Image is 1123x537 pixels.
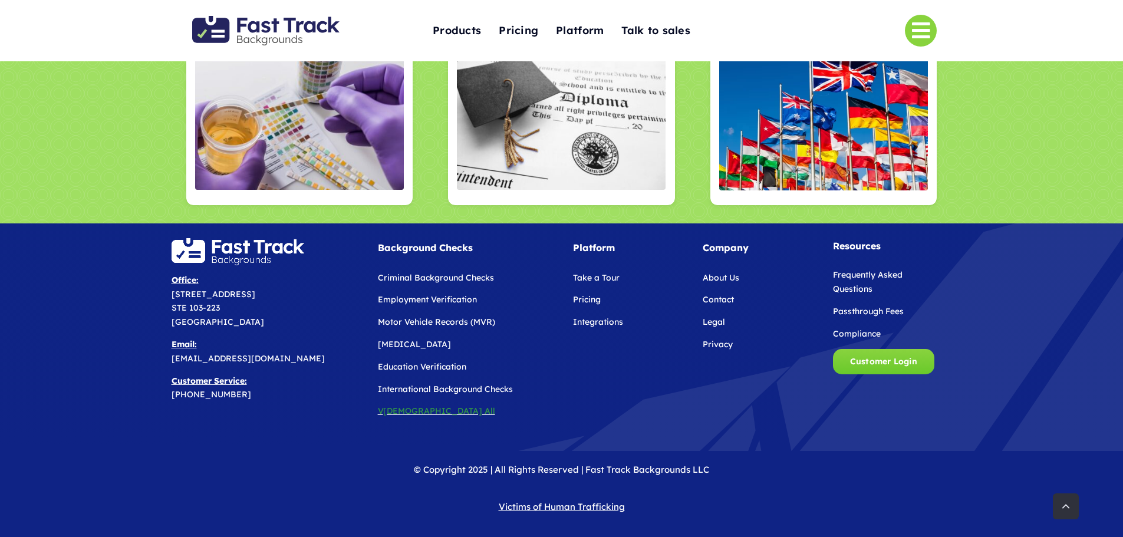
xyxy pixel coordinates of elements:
b: Email: [172,339,197,350]
a: Privacy [703,339,733,350]
a: About Us [703,272,739,283]
img: Fast Track Backgrounds Logo [192,16,340,46]
a: Legal [703,317,725,327]
a: Passthrough Fees [833,306,904,317]
strong: Company [703,242,749,253]
a: Pricing [573,294,601,305]
a: Frequently Asked Questions [833,269,903,294]
span: V [378,406,383,416]
a: Employment Verification [378,294,477,305]
strong: Platform [573,242,615,253]
a: Take a Tour [573,272,620,283]
a: Contact [703,294,734,305]
a: Platform [556,18,604,44]
a: [MEDICAL_DATA] [378,339,451,350]
nav: One Page [374,1,749,60]
a: Criminal Background Checks [378,272,494,283]
span: Products [433,22,481,40]
span: Pricing [499,22,538,40]
a: Link to # [905,15,937,47]
a: Talk to sales [621,18,690,44]
a: Motor Vehicle Records (MVR) [378,317,495,327]
a: Victims of Human Trafficking [499,501,625,512]
a: [PHONE_NUMBER] [172,389,251,400]
span: [STREET_ADDRESS] STE 103-223 [GEOGRAPHIC_DATA] [172,275,264,327]
b: Customer Service: [172,375,247,386]
a: Education Verification [378,361,466,372]
a: Pricing [499,18,538,44]
a: International Background Checks [378,384,513,394]
strong: Background Checks [378,242,473,253]
strong: Resources [833,240,881,252]
a: Customer Login [833,349,934,374]
a: Fast Track Backgrounds Logo [192,15,340,27]
span: © Copyright 2025 | All Rights Reserved | Fast Track Backgrounds LLC [414,464,709,475]
span: [DEMOGRAPHIC_DATA] All [383,406,495,416]
a: Compliance [833,328,881,339]
span: Customer Login [850,357,917,367]
a: [EMAIL_ADDRESS][DOMAIN_NAME] [172,353,325,364]
span: Talk to sales [621,22,690,40]
a: Integrations [573,317,623,327]
a: FastTrackLogo-Reverse@2x [172,237,304,249]
span: Platform [556,22,604,40]
u: Office: [172,275,199,285]
a: V[DEMOGRAPHIC_DATA] All [378,406,495,416]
